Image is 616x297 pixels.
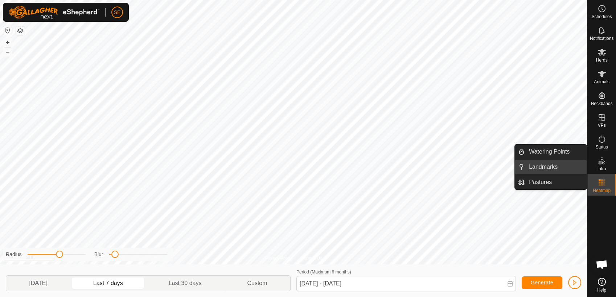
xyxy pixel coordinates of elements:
button: Map Layers [16,26,25,35]
span: Heatmap [593,188,611,193]
span: Herds [596,58,607,62]
a: Pastures [525,175,587,189]
a: Privacy Policy [265,255,292,262]
button: Reset Map [3,26,12,35]
span: Generate [531,280,553,285]
label: Blur [94,251,103,258]
span: [DATE] [29,279,47,288]
span: Watering Points [529,147,570,156]
span: Custom [247,279,267,288]
li: Pastures [515,175,587,189]
div: Open chat [591,254,613,275]
span: Schedules [591,14,612,19]
span: Last 7 days [93,279,123,288]
img: Gallagher Logo [9,6,99,19]
a: Watering Points [525,145,587,159]
a: Landmarks [525,160,587,174]
button: – [3,47,12,56]
label: Period (Maximum 6 months) [296,269,351,275]
span: Notifications [590,36,613,41]
span: Help [597,288,606,292]
a: Help [587,275,616,295]
span: Infra [597,167,606,171]
span: Animals [594,80,609,84]
span: Landmarks [529,163,558,171]
label: Radius [6,251,22,258]
span: Neckbands [591,101,612,106]
span: Last 30 days [169,279,202,288]
span: VPs [597,123,605,127]
li: Landmarks [515,160,587,174]
a: Contact Us [301,255,322,262]
span: Status [595,145,608,149]
button: + [3,38,12,47]
span: Pastures [529,178,552,187]
li: Watering Points [515,145,587,159]
span: SE [114,9,121,16]
button: Generate [522,276,562,289]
